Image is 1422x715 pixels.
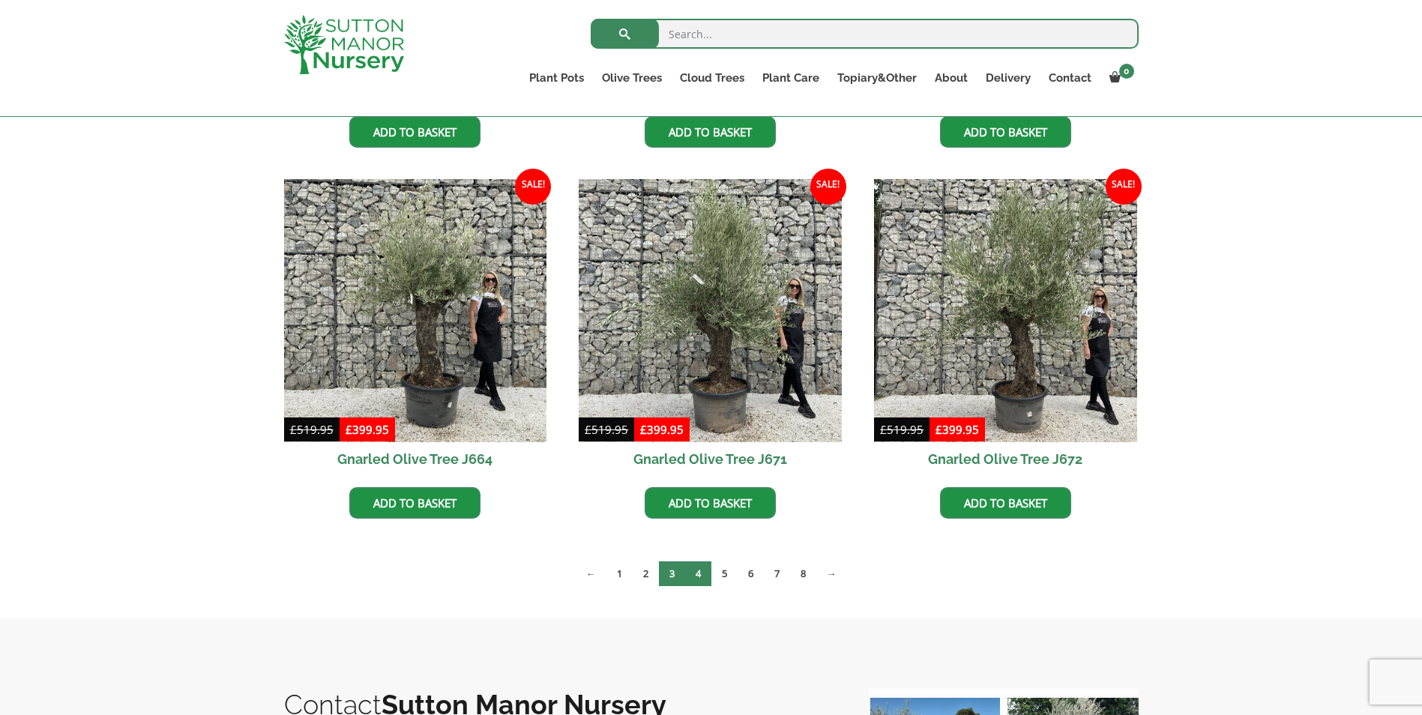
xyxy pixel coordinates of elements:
[645,487,776,519] a: Add to basket: “Gnarled Olive Tree J671”
[816,561,847,586] a: →
[874,179,1137,476] a: Sale! Gnarled Olive Tree J672
[764,561,790,586] a: Page 7
[284,15,404,74] img: logo
[936,422,979,437] bdi: 399.95
[585,422,628,437] bdi: 519.95
[579,179,842,476] a: Sale! Gnarled Olive Tree J671
[349,487,480,519] a: Add to basket: “Gnarled Olive Tree J664”
[874,442,1137,476] h2: Gnarled Olive Tree J672
[926,67,977,88] a: About
[346,422,352,437] span: £
[633,561,659,586] a: Page 2
[290,422,297,437] span: £
[591,19,1139,49] input: Search...
[659,561,685,586] span: Page 3
[753,67,828,88] a: Plant Care
[940,116,1071,148] a: Add to basket: “Gnarled Olive Tree J663”
[810,169,846,205] span: Sale!
[585,422,591,437] span: £
[346,422,389,437] bdi: 399.95
[977,67,1040,88] a: Delivery
[579,179,842,442] img: Gnarled Olive Tree J671
[874,179,1137,442] img: Gnarled Olive Tree J672
[349,116,480,148] a: Add to basket: “Gnarled Olive Tree J649”
[515,169,551,205] span: Sale!
[284,179,547,442] img: Gnarled Olive Tree J664
[606,561,633,586] a: Page 1
[576,561,606,586] a: ←
[790,561,816,586] a: Page 8
[640,422,647,437] span: £
[940,487,1071,519] a: Add to basket: “Gnarled Olive Tree J672”
[579,442,842,476] h2: Gnarled Olive Tree J671
[738,561,764,586] a: Page 6
[1040,67,1100,88] a: Contact
[520,67,593,88] a: Plant Pots
[880,422,924,437] bdi: 519.95
[828,67,926,88] a: Topiary&Other
[1100,67,1139,88] a: 0
[284,179,547,476] a: Sale! Gnarled Olive Tree J664
[711,561,738,586] a: Page 5
[1119,64,1134,79] span: 0
[880,422,887,437] span: £
[671,67,753,88] a: Cloud Trees
[936,422,942,437] span: £
[645,116,776,148] a: Add to basket: “Gnarled Olive Tree J662”
[284,561,1139,592] nav: Product Pagination
[640,422,684,437] bdi: 399.95
[685,561,711,586] a: Page 4
[593,67,671,88] a: Olive Trees
[284,442,547,476] h2: Gnarled Olive Tree J664
[290,422,334,437] bdi: 519.95
[1106,169,1142,205] span: Sale!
